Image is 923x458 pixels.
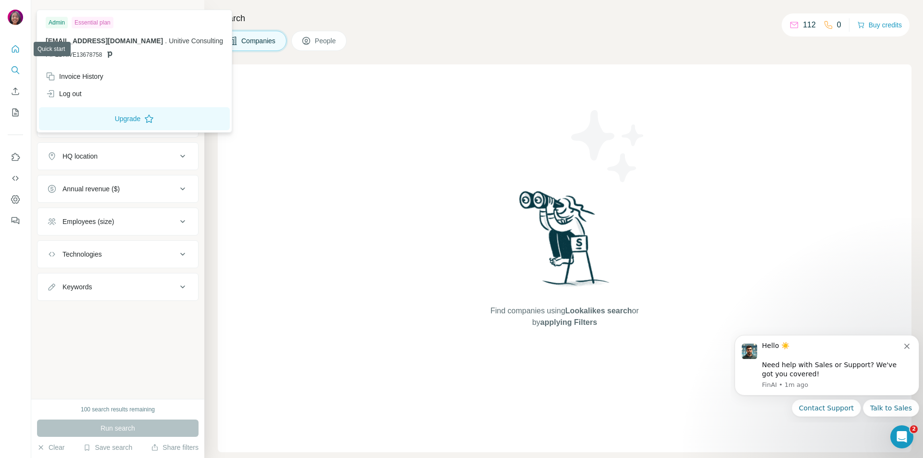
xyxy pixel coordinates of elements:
[241,36,276,46] span: Companies
[62,282,92,292] div: Keywords
[8,62,23,79] button: Search
[37,177,198,200] button: Annual revenue ($)
[8,212,23,229] button: Feedback
[37,145,198,168] button: HQ location
[540,318,597,326] span: applying Filters
[39,107,230,130] button: Upgrade
[37,443,64,452] button: Clear
[8,149,23,166] button: Use Surfe on LinkedIn
[910,425,918,433] span: 2
[62,151,98,161] div: HQ location
[72,17,113,28] div: Essential plan
[165,37,167,45] span: .
[487,305,641,328] span: Find companies using or by
[731,326,923,422] iframe: Intercom notifications message
[8,83,23,100] button: Enrich CSV
[46,50,102,59] span: PIPEDRIVE13678758
[46,72,103,81] div: Invoice History
[62,217,114,226] div: Employees (size)
[151,443,199,452] button: Share filters
[62,249,102,259] div: Technologies
[837,19,841,31] p: 0
[8,104,23,121] button: My lists
[8,40,23,58] button: Quick start
[46,89,82,99] div: Log out
[83,443,132,452] button: Save search
[218,12,911,25] h4: Search
[37,243,198,266] button: Technologies
[890,425,913,448] iframe: Intercom live chat
[565,103,651,189] img: Surfe Illustration - Stars
[565,307,632,315] span: Lookalikes search
[167,6,204,20] button: Hide
[46,37,163,45] span: [EMAIL_ADDRESS][DOMAIN_NAME]
[8,170,23,187] button: Use Surfe API
[37,210,198,233] button: Employees (size)
[37,275,198,298] button: Keywords
[81,405,155,414] div: 100 search results remaining
[37,9,67,17] div: New search
[8,10,23,25] img: Avatar
[515,188,615,296] img: Surfe Illustration - Woman searching with binoculars
[46,17,68,28] div: Admin
[803,19,816,31] p: 112
[8,191,23,208] button: Dashboard
[315,36,337,46] span: People
[62,184,120,194] div: Annual revenue ($)
[857,18,902,32] button: Buy credits
[169,37,223,45] span: Unitive Consulting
